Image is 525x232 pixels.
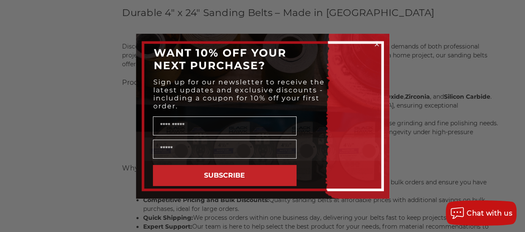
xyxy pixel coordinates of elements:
[153,78,325,110] span: Sign up for our newsletter to receive the latest updates and exclusive discounts - including a co...
[153,165,297,186] button: SUBSCRIBE
[467,209,512,217] span: Chat with us
[446,200,517,226] button: Chat with us
[154,46,286,72] span: WANT 10% OFF YOUR NEXT PURCHASE?
[373,40,381,49] button: Close dialog
[153,140,297,159] input: Email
